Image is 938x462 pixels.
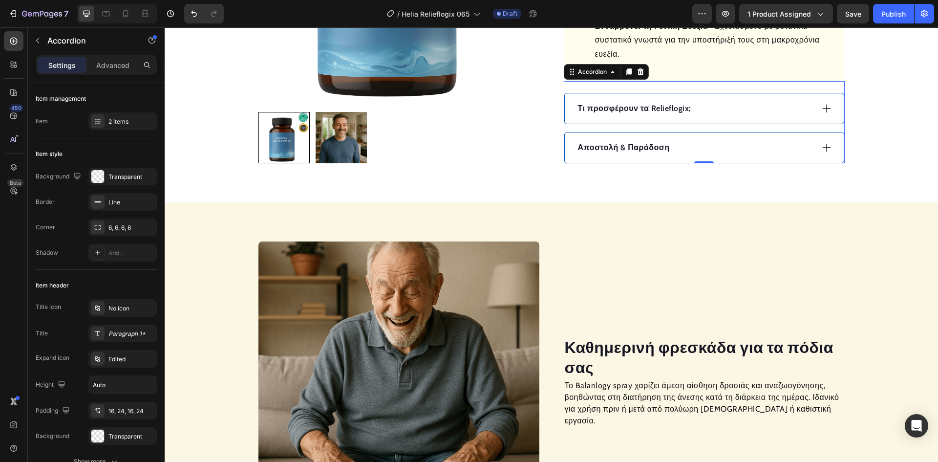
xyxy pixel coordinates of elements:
[7,179,23,187] div: Beta
[36,404,72,418] div: Padding
[165,27,938,462] iframe: Design area
[108,117,154,126] div: 2 items
[108,173,154,181] div: Transparent
[9,104,23,112] div: 450
[108,249,154,258] div: Add...
[108,432,154,441] div: Transparent
[413,75,527,87] p: Τι προσφέρουν τα Relieflogix;
[48,60,76,70] p: Settings
[411,40,444,49] div: Accordion
[36,378,67,392] div: Height
[36,198,55,206] div: Border
[905,414,928,438] div: Open Intercom Messenger
[503,9,517,18] span: Draft
[402,9,469,19] span: Helia Relieflogix 065
[413,114,505,126] p: Αποστολή & Παράδοση
[108,304,154,313] div: No icon
[108,330,154,338] div: Paragraph 1*
[739,4,833,23] button: 1 product assigned
[36,329,48,338] div: Title
[399,309,680,352] h2: Καθημερινή φρεσκάδα για τα πόδια σας
[36,170,83,183] div: Background
[881,9,906,19] div: Publish
[845,10,861,18] span: Save
[36,303,61,311] div: Title icon
[412,74,528,88] div: Rich Text Editor. Editing area: main
[400,352,679,399] p: Το Balanlogy spray χαρίζει άμεση αίσθηση δροσιάς και αναζωογόνησης, βοηθώντας στη διατήρηση της ά...
[36,432,69,440] div: Background
[36,94,86,103] div: Item management
[747,9,811,19] span: 1 product assigned
[36,353,69,362] div: Expand icon
[36,117,48,126] div: Item
[36,150,63,158] div: Item style
[108,355,154,364] div: Edited
[36,248,58,257] div: Shadow
[4,4,73,23] button: 7
[412,113,507,128] div: Rich Text Editor. Editing area: main
[96,60,129,70] p: Advanced
[47,35,130,46] p: Accordion
[36,281,69,290] div: Item header
[108,407,154,416] div: 16, 24, 16, 24
[89,376,156,394] input: Auto
[64,8,68,20] p: 7
[108,223,154,232] div: 6, 6, 6, 6
[873,4,914,23] button: Publish
[184,4,224,23] div: Undo/Redo
[108,198,154,207] div: Line
[36,223,55,232] div: Corner
[397,9,400,19] span: /
[837,4,869,23] button: Save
